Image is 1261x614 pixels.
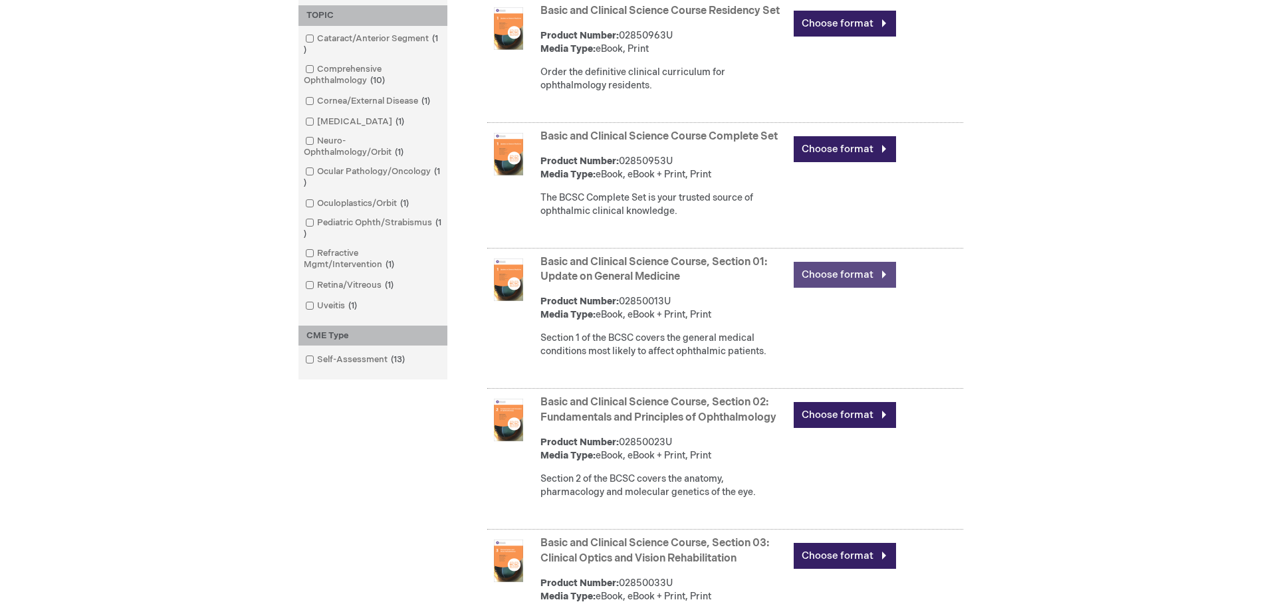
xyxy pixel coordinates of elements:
span: 1 [345,300,360,311]
span: 1 [304,166,440,188]
a: Retina/Vitreous1 [302,279,399,292]
div: TOPIC [298,5,447,26]
a: Basic and Clinical Science Course, Section 01: Update on General Medicine [540,256,767,284]
span: 13 [388,354,408,365]
span: 1 [382,259,398,270]
strong: Media Type: [540,309,596,320]
a: Choose format [794,402,896,428]
a: Basic and Clinical Science Course Complete Set [540,130,778,143]
a: Cornea/External Disease1 [302,95,435,108]
a: Choose format [794,543,896,569]
a: Basic and Clinical Science Course, Section 02: Fundamentals and Principles of Ophthalmology [540,396,776,424]
a: [MEDICAL_DATA]1 [302,116,409,128]
img: Basic and Clinical Science Course, Section 01: Update on General Medicine [487,258,530,301]
img: Basic and Clinical Science Course Complete Set [487,133,530,175]
span: 1 [382,280,397,290]
strong: Product Number: [540,437,619,448]
a: Uveitis1 [302,300,362,312]
a: Self-Assessment13 [302,354,410,366]
a: Basic and Clinical Science Course, Section 03: Clinical Optics and Vision Rehabilitation [540,537,769,565]
div: 02850013U eBook, eBook + Print, Print [540,295,787,322]
div: The BCSC Complete Set is your trusted source of ophthalmic clinical knowledge. [540,191,787,218]
a: Oculoplastics/Orbit1 [302,197,414,210]
a: Choose format [794,11,896,37]
a: Ocular Pathology/Oncology1 [302,165,444,189]
a: Choose format [794,136,896,162]
span: 1 [304,217,441,239]
div: 02850963U eBook, Print [540,29,787,56]
a: Pediatric Ophth/Strabismus1 [302,217,444,241]
span: 1 [392,116,407,127]
div: 02850033U eBook, eBook + Print, Print [540,577,787,603]
a: Refractive Mgmt/Intervention1 [302,247,444,271]
img: Basic and Clinical Science Course, Section 03: Clinical Optics and Vision Rehabilitation [487,540,530,582]
a: Comprehensive Ophthalmology10 [302,63,444,87]
div: 02850953U eBook, eBook + Print, Print [540,155,787,181]
span: 1 [418,96,433,106]
span: 1 [397,198,412,209]
strong: Product Number: [540,296,619,307]
a: Cataract/Anterior Segment1 [302,33,444,56]
span: 1 [304,33,438,55]
div: Section 2 of the BCSC covers the anatomy, pharmacology and molecular genetics of the eye. [540,472,787,499]
strong: Media Type: [540,169,596,180]
img: Basic and Clinical Science Course Residency Set [487,7,530,50]
div: CME Type [298,326,447,346]
strong: Media Type: [540,591,596,602]
a: Basic and Clinical Science Course Residency Set [540,5,780,17]
a: Neuro-Ophthalmology/Orbit1 [302,135,444,159]
strong: Media Type: [540,43,596,54]
div: 02850023U eBook, eBook + Print, Print [540,436,787,462]
strong: Product Number: [540,30,619,41]
a: Choose format [794,262,896,288]
strong: Media Type: [540,450,596,461]
strong: Product Number: [540,577,619,589]
div: Section 1 of the BCSC covers the general medical conditions most likely to affect ophthalmic pati... [540,332,787,358]
img: Basic and Clinical Science Course, Section 02: Fundamentals and Principles of Ophthalmology [487,399,530,441]
span: 1 [392,147,407,157]
strong: Product Number: [540,155,619,167]
div: Order the definitive clinical curriculum for ophthalmology residents. [540,66,787,92]
span: 10 [367,75,388,86]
